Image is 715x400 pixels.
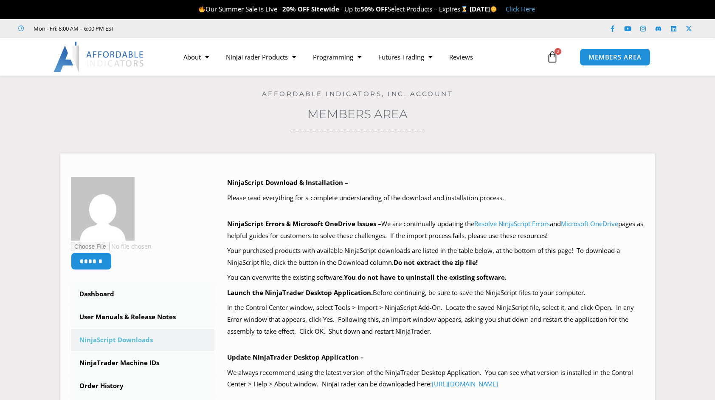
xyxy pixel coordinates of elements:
[198,5,469,13] span: Our Summer Sale is Live – – Up to Select Products – Expires
[461,6,467,12] img: ⌛
[370,47,441,67] a: Futures Trading
[506,5,535,13] a: Click Here
[199,6,205,12] img: 🔥
[561,219,618,228] a: Microsoft OneDrive
[304,47,370,67] a: Programming
[394,258,478,267] b: Do not extract the zip file!
[534,45,571,69] a: 0
[227,218,645,242] p: We are continually updating the and pages as helpful guides for customers to solve these challeng...
[432,380,498,388] a: [URL][DOMAIN_NAME]
[31,23,114,34] span: Mon - Fri: 8:00 AM – 6:00 PM EST
[227,219,381,228] b: NinjaScript Errors & Microsoft OneDrive Issues –
[344,273,507,281] b: You do not have to uninstall the existing software.
[217,47,304,67] a: NinjaTrader Products
[262,90,453,98] a: Affordable Indicators, Inc. Account
[71,306,214,328] a: User Manuals & Release Notes
[588,54,642,60] span: MEMBERS AREA
[126,24,253,33] iframe: Customer reviews powered by Trustpilot
[227,367,645,391] p: We always recommend using the latest version of the NinjaTrader Desktop Application. You can see ...
[227,288,373,297] b: Launch the NinjaTrader Desktop Application.
[227,302,645,338] p: In the Control Center window, select Tools > Import > NinjaScript Add-On. Locate the saved NinjaS...
[470,5,497,13] strong: [DATE]
[307,107,408,121] a: Members Area
[175,47,544,67] nav: Menu
[71,329,214,351] a: NinjaScript Downloads
[227,353,364,361] b: Update NinjaTrader Desktop Application –
[227,178,348,187] b: NinjaScript Download & Installation –
[360,5,388,13] strong: 50% OFF
[71,177,135,241] img: 4e0b0e5911f8ab99e2d8a01c22892a9a3da9510ed9473d84f3cf09b900fc204f
[490,6,497,12] img: 🌞
[53,42,145,72] img: LogoAI | Affordable Indicators – NinjaTrader
[580,48,650,66] a: MEMBERS AREA
[227,192,645,204] p: Please read everything for a complete understanding of the download and installation process.
[227,272,645,284] p: You can overwrite the existing software.
[282,5,310,13] strong: 20% OFF
[71,283,214,305] a: Dashboard
[311,5,339,13] strong: Sitewide
[71,352,214,374] a: NinjaTrader Machine IDs
[175,47,217,67] a: About
[227,245,645,269] p: Your purchased products with available NinjaScript downloads are listed in the table below, at th...
[71,375,214,397] a: Order History
[474,219,550,228] a: Resolve NinjaScript Errors
[227,287,645,299] p: Before continuing, be sure to save the NinjaScript files to your computer.
[555,48,561,55] span: 0
[441,47,481,67] a: Reviews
